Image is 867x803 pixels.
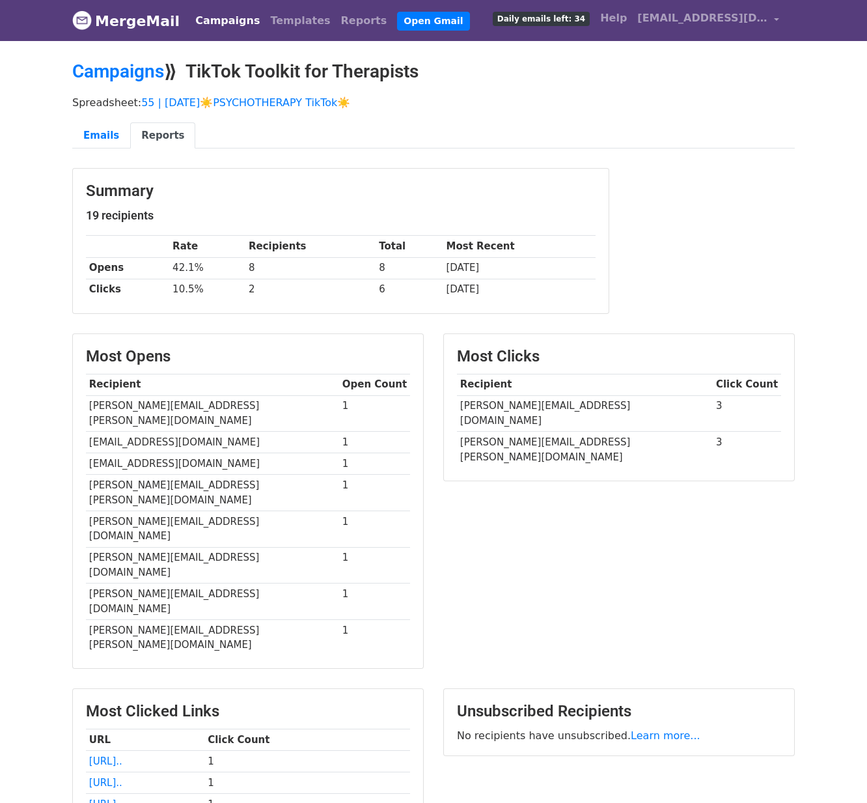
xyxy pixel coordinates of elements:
th: Click Count [204,729,410,751]
td: 1 [204,751,410,772]
td: 1 [339,453,410,475]
h3: Most Opens [86,347,410,366]
th: Clicks [86,279,169,300]
td: [PERSON_NAME][EMAIL_ADDRESS][DOMAIN_NAME] [86,511,339,548]
td: [DATE] [443,279,596,300]
td: 1 [339,584,410,620]
span: [EMAIL_ADDRESS][DOMAIN_NAME] [637,10,767,26]
td: [PERSON_NAME][EMAIL_ADDRESS][PERSON_NAME][DOMAIN_NAME] [86,395,339,432]
h5: 19 recipients [86,208,596,223]
a: Reports [336,8,392,34]
a: Open Gmail [397,12,469,31]
th: Open Count [339,374,410,395]
th: Total [376,236,443,257]
h2: ⟫ TikTok Toolkit for Therapists [72,61,795,83]
a: Templates [265,8,335,34]
td: 42.1% [169,257,245,279]
th: Recipients [245,236,376,257]
td: [DATE] [443,257,596,279]
p: Spreadsheet: [72,96,795,109]
td: 1 [339,547,410,584]
a: MergeMail [72,7,180,35]
td: 2 [245,279,376,300]
a: 55 | [DATE]☀️PSYCHOTHERAPY TikTok☀️ [141,96,350,109]
td: 1 [339,511,410,548]
th: Most Recent [443,236,596,257]
a: [URL].. [89,755,122,767]
th: Click Count [713,374,781,395]
a: Reports [130,122,195,149]
a: Emails [72,122,130,149]
a: [EMAIL_ADDRESS][DOMAIN_NAME] [632,5,784,36]
td: 10.5% [169,279,245,300]
th: URL [86,729,204,751]
th: Recipient [457,374,713,395]
td: [EMAIL_ADDRESS][DOMAIN_NAME] [86,432,339,453]
iframe: Chat Widget [802,740,867,803]
th: Opens [86,257,169,279]
a: Campaigns [72,61,164,82]
td: [PERSON_NAME][EMAIL_ADDRESS][DOMAIN_NAME] [86,584,339,620]
td: [PERSON_NAME][EMAIL_ADDRESS][PERSON_NAME][DOMAIN_NAME] [86,475,339,511]
td: 1 [339,619,410,655]
td: 1 [339,432,410,453]
a: Daily emails left: 34 [488,5,595,31]
a: Learn more... [631,729,700,742]
td: 8 [245,257,376,279]
h3: Most Clicks [457,347,781,366]
td: [PERSON_NAME][EMAIL_ADDRESS][DOMAIN_NAME] [457,395,713,432]
td: [EMAIL_ADDRESS][DOMAIN_NAME] [86,453,339,475]
h3: Most Clicked Links [86,702,410,721]
th: Rate [169,236,245,257]
td: 6 [376,279,443,300]
td: 3 [713,395,781,432]
td: 1 [339,475,410,511]
a: Campaigns [190,8,265,34]
a: [URL].. [89,777,122,789]
td: 1 [339,395,410,432]
a: Help [595,5,632,31]
td: 3 [713,432,781,468]
td: [PERSON_NAME][EMAIL_ADDRESS][DOMAIN_NAME] [86,547,339,584]
img: MergeMail logo [72,10,92,30]
td: 8 [376,257,443,279]
span: Daily emails left: 34 [493,12,590,26]
td: [PERSON_NAME][EMAIL_ADDRESS][PERSON_NAME][DOMAIN_NAME] [457,432,713,468]
td: 1 [204,772,410,794]
h3: Unsubscribed Recipients [457,702,781,721]
td: [PERSON_NAME][EMAIL_ADDRESS][PERSON_NAME][DOMAIN_NAME] [86,619,339,655]
th: Recipient [86,374,339,395]
p: No recipients have unsubscribed. [457,729,781,742]
h3: Summary [86,182,596,201]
